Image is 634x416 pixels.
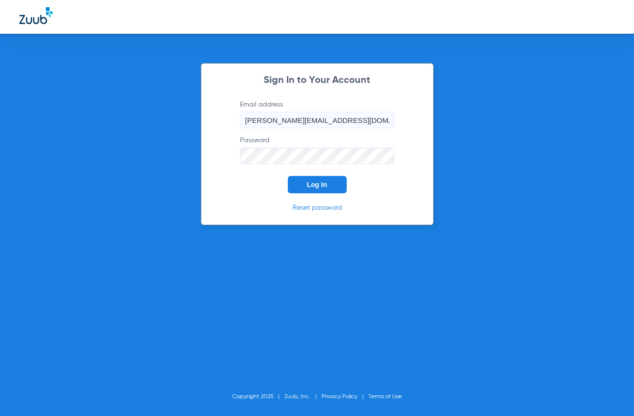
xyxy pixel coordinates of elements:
a: Terms of Use [368,394,402,400]
input: Password [240,148,394,164]
li: Zuub, Inc. [284,392,322,402]
li: Copyright 2025 [232,392,284,402]
a: Reset password [293,204,342,211]
h2: Sign In to Your Account [225,76,409,85]
span: Log In [307,181,327,188]
img: Zuub Logo [19,7,53,24]
label: Email address [240,100,394,128]
a: Privacy Policy [322,394,357,400]
input: Email address [240,112,394,128]
button: Log In [288,176,347,193]
label: Password [240,135,394,164]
